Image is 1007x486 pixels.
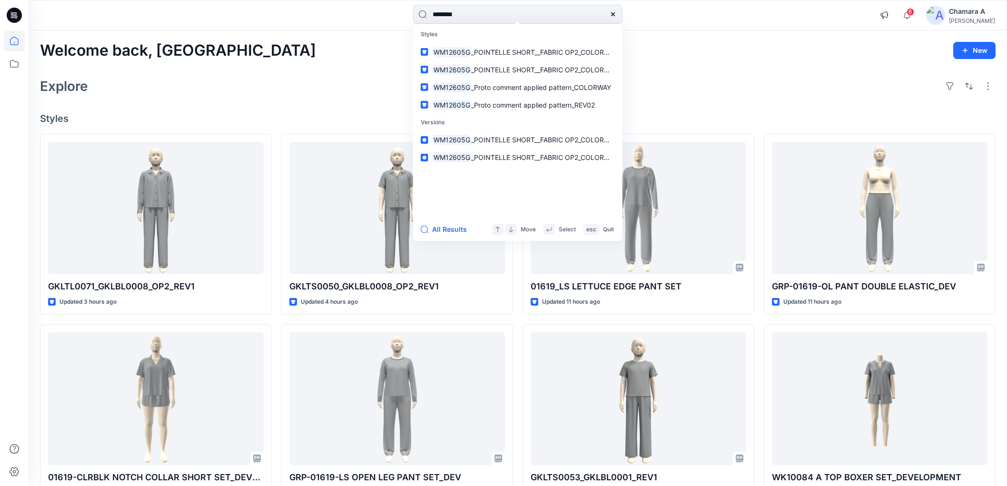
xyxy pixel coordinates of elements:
div: Chamara A [949,6,995,17]
p: esc [586,225,596,235]
p: GRP-01619-OL PANT DOUBLE ELASTIC_DEV [772,280,987,293]
p: Move [521,225,536,235]
a: WM12605G_POINTELLE SHORT__FABRIC OP2_COLORWAY [415,43,621,61]
p: Select [559,225,576,235]
a: WM12605G_POINTELLE SHORT__FABRIC OP2_COLORWAY_REV1 [415,61,621,79]
button: New [953,42,996,59]
a: WM12605G_POINTELLE SHORT__FABRIC OP2_COLORWAY_REV1 [415,149,621,166]
p: GKLTS0050_GKLBL0008_OP2_REV1 [289,280,505,293]
mark: WM12605G [432,64,472,75]
a: 01619_LS LETTUCE EDGE PANT SET [531,142,746,274]
a: GRP-01619-OL PANT DOUBLE ELASTIC_DEV [772,142,987,274]
p: Updated 3 hours ago [59,297,117,307]
h2: Welcome back, [GEOGRAPHIC_DATA] [40,42,316,60]
h4: Styles [40,113,996,124]
mark: WM12605G [432,47,472,58]
a: GRP-01619-LS OPEN LEG PANT SET_DEV [289,332,505,465]
a: 01619-CLRBLK NOTCH COLLAR SHORT SET_DEVELOPMENT [48,332,264,465]
a: WM12605G_Proto comment applied pattern_REV02 [415,96,621,114]
p: GKLTS0053_GKLBL0001_REV1 [531,471,746,484]
p: Styles [415,26,621,43]
p: Updated 11 hours ago [783,297,841,307]
span: _POINTELLE SHORT__FABRIC OP2_COLORWAY [471,48,618,56]
mark: WM12605G [432,82,472,93]
span: _POINTELLE SHORT__FABRIC OP2_COLORWAY_REV1 [471,66,636,74]
mark: WM12605G [432,152,472,163]
p: GKLTL0071_GKLBL0008_OP2_REV1 [48,280,264,293]
mark: WM12605G [432,134,472,145]
p: GRP-01619-LS OPEN LEG PANT SET_DEV [289,471,505,484]
img: avatar [926,6,945,25]
a: GKLTS0053_GKLBL0001_REV1 [531,332,746,465]
button: All Results [421,224,473,235]
span: 6 [907,8,914,16]
p: Versions [415,114,621,131]
span: _Proto comment applied pattern_REV02 [471,101,595,109]
div: [PERSON_NAME] [949,17,995,24]
span: _Proto comment applied pattern_COLORWAY [471,83,611,91]
a: WK10084 A TOP BOXER SET_DEVELOPMENT [772,332,987,465]
p: WK10084 A TOP BOXER SET_DEVELOPMENT [772,471,987,484]
a: GKLTS0050_GKLBL0008_OP2_REV1 [289,142,505,274]
mark: WM12605G [432,99,472,110]
a: WM12605G_POINTELLE SHORT__FABRIC OP2_COLORWAY [415,131,621,149]
p: Quit [603,225,614,235]
span: _POINTELLE SHORT__FABRIC OP2_COLORWAY_REV1 [471,153,636,161]
a: WM12605G_Proto comment applied pattern_COLORWAY [415,79,621,96]
p: 01619-CLRBLK NOTCH COLLAR SHORT SET_DEVELOPMENT [48,471,264,484]
span: _POINTELLE SHORT__FABRIC OP2_COLORWAY [471,136,618,144]
h2: Explore [40,79,88,94]
p: Updated 4 hours ago [301,297,358,307]
p: Updated 11 hours ago [542,297,600,307]
a: GKLTL0071_GKLBL0008_OP2_REV1 [48,142,264,274]
p: 01619_LS LETTUCE EDGE PANT SET [531,280,746,293]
